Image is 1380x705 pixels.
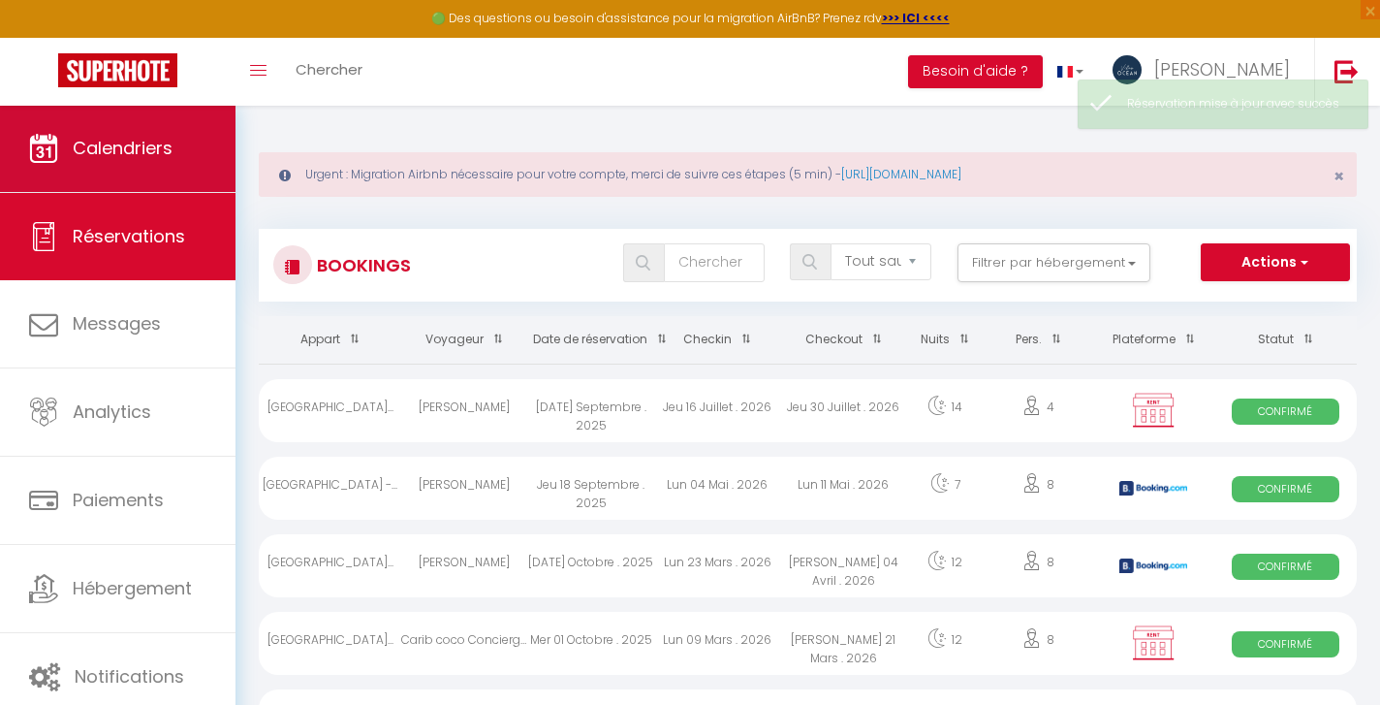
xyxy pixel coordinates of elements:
[841,166,961,182] a: [URL][DOMAIN_NAME]
[1214,316,1357,364] th: Sort by status
[73,488,164,512] span: Paiements
[73,400,151,424] span: Analytics
[1113,55,1142,84] img: ...
[957,243,1151,282] button: Filtrer par hébergement
[984,316,1093,364] th: Sort by people
[882,10,950,26] a: >>> ICI <<<<
[1201,243,1350,282] button: Actions
[73,311,161,336] span: Messages
[654,316,780,364] th: Sort by checkin
[528,316,654,364] th: Sort by booking date
[664,243,765,282] input: Chercher
[281,38,377,106] a: Chercher
[1333,164,1344,188] span: ×
[259,316,401,364] th: Sort by rentals
[73,224,185,248] span: Réservations
[1093,316,1214,364] th: Sort by channel
[75,664,184,689] span: Notifications
[1098,38,1314,106] a: ... [PERSON_NAME]
[73,136,172,160] span: Calendriers
[296,59,362,80] span: Chercher
[401,316,527,364] th: Sort by guest
[1333,168,1344,185] button: Close
[1154,57,1290,81] span: [PERSON_NAME]
[73,576,192,600] span: Hébergement
[312,243,411,287] h3: Bookings
[908,55,1043,88] button: Besoin d'aide ?
[1127,95,1348,113] div: Réservation mise à jour avec succès
[259,152,1357,197] div: Urgent : Migration Airbnb nécessaire pour votre compte, merci de suivre ces étapes (5 min) -
[907,316,984,364] th: Sort by nights
[1334,59,1359,83] img: logout
[58,53,177,87] img: Super Booking
[780,316,906,364] th: Sort by checkout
